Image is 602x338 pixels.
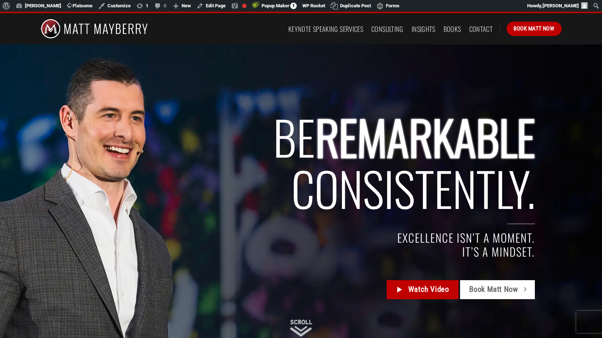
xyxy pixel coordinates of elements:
a: Keynote Speaking Services [288,22,363,36]
div: Focus keyphrase not set [242,4,247,8]
span: Watch Video [408,284,449,296]
span: Book Matt Now [514,24,554,33]
a: Insights [412,22,435,36]
span: Book Matt Now [469,284,518,296]
span: REMARKABLE [315,102,535,171]
a: Book Matt Now [507,22,561,36]
a: Consulting [371,22,404,36]
img: Matt Mayberry [41,13,148,44]
h2: BE [99,111,535,214]
h4: IT’S A MINDSET. [99,245,535,258]
a: Watch Video [387,280,458,300]
h4: EXCELLENCE ISN’T A MOMENT. [99,231,535,245]
a: Books [444,22,461,36]
img: Scroll Down [290,320,312,337]
span: [PERSON_NAME] [543,3,579,8]
span: 1 [290,3,297,9]
a: Contact [469,22,493,36]
a: Book Matt Now [460,280,535,300]
span: Consistently. [291,153,535,223]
